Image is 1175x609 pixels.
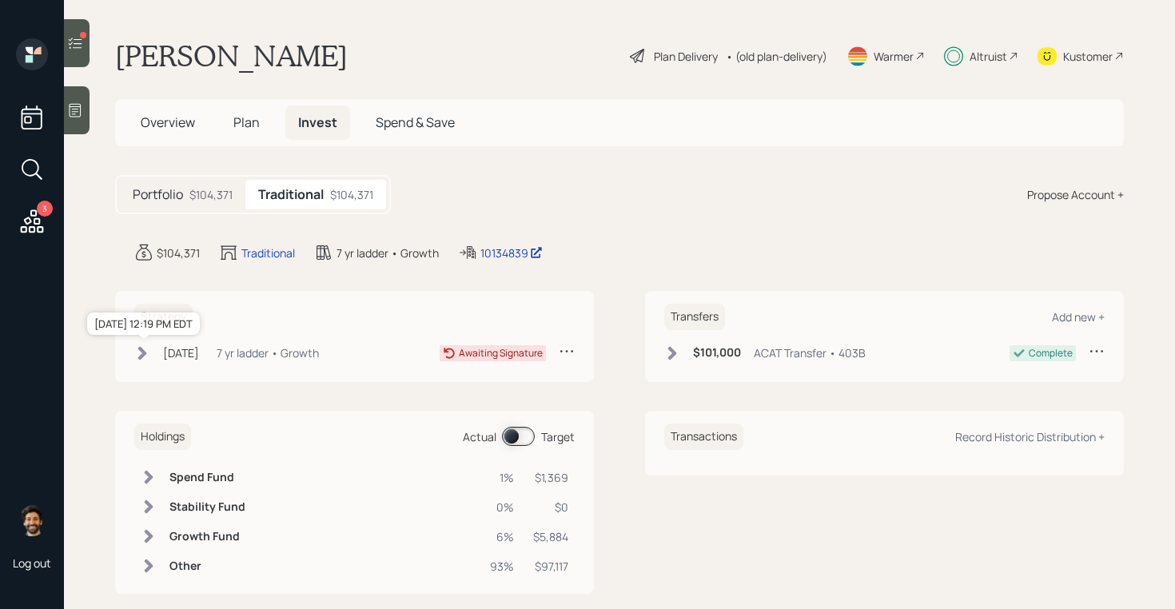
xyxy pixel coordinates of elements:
div: $104,371 [330,186,373,203]
div: Complete [1029,346,1073,360]
h6: Transfers [664,304,725,330]
div: Warmer [874,48,914,65]
div: $97,117 [533,558,568,575]
div: • (old plan-delivery) [726,48,827,65]
div: Log out [13,555,51,571]
div: 0% [490,499,514,515]
h6: Transactions [664,424,743,450]
h6: Strategy [134,304,193,330]
h6: $101,000 [693,346,741,360]
div: Traditional [241,245,295,261]
h5: Portfolio [133,187,183,202]
div: Awaiting Signature [459,346,543,360]
div: Record Historic Distribution + [955,429,1105,444]
div: ACAT Transfer • 403B [754,344,866,361]
div: 7 yr ladder • Growth [337,245,439,261]
h1: [PERSON_NAME] [115,38,348,74]
div: Actual [463,428,496,445]
div: Altruist [970,48,1007,65]
div: Propose Account + [1027,186,1124,203]
h5: Traditional [258,187,324,202]
div: Kustomer [1063,48,1113,65]
h6: Stability Fund [169,500,245,514]
h6: Other [169,559,245,573]
div: Add new + [1052,309,1105,324]
div: $5,884 [533,528,568,545]
div: Target [541,428,575,445]
div: $1,369 [533,469,568,486]
div: [DATE] [163,344,199,361]
h6: Spend Fund [169,471,245,484]
div: 10134839 [480,245,543,261]
div: 6% [490,528,514,545]
div: 3 [37,201,53,217]
span: Plan [233,113,260,131]
div: $104,371 [189,186,233,203]
div: 93% [490,558,514,575]
span: Invest [298,113,337,131]
span: Overview [141,113,195,131]
img: eric-schwartz-headshot.png [16,504,48,536]
div: $0 [533,499,568,515]
h6: Growth Fund [169,530,245,543]
div: Plan Delivery [654,48,718,65]
div: 7 yr ladder • Growth [217,344,319,361]
h6: Holdings [134,424,191,450]
span: Spend & Save [376,113,455,131]
div: $104,371 [157,245,200,261]
div: 1% [490,469,514,486]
